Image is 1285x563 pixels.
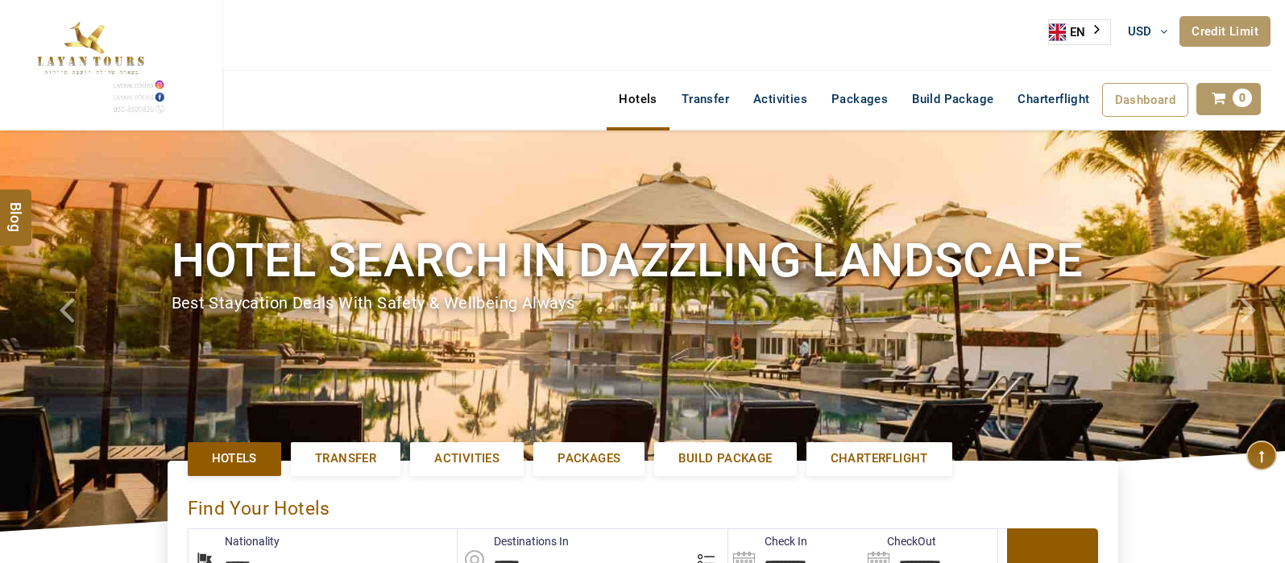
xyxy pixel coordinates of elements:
[669,83,741,115] a: Transfer
[728,533,807,549] label: Check In
[1179,16,1270,47] a: Credit Limit
[533,442,645,475] a: Packages
[1049,20,1110,44] a: EN
[172,230,1114,291] h1: Hotel search in dazzling landscape
[188,442,281,475] a: Hotels
[863,533,936,549] label: CheckOut
[678,450,772,467] span: Build Package
[558,450,620,467] span: Packages
[1233,89,1252,107] span: 0
[1018,92,1089,106] span: Charterflight
[1128,24,1152,39] span: USD
[291,442,400,475] a: Transfer
[188,481,1098,528] div: Find Your Hotels
[315,450,376,467] span: Transfer
[1005,83,1101,115] a: Charterflight
[819,83,900,115] a: Packages
[1048,19,1111,45] aside: Language selected: English
[1196,83,1261,115] a: 0
[1048,19,1111,45] div: Language
[6,201,27,215] span: Blog
[654,442,796,475] a: Build Package
[458,533,569,549] label: Destinations In
[410,442,524,475] a: Activities
[212,450,257,467] span: Hotels
[607,83,669,115] a: Hotels
[434,450,499,467] span: Activities
[900,83,1005,115] a: Build Package
[12,7,168,116] img: The Royal Line Holidays
[189,533,280,549] label: Nationality
[1115,93,1176,107] span: Dashboard
[831,450,928,467] span: Charterflight
[741,83,819,115] a: Activities
[806,442,952,475] a: Charterflight
[172,292,1114,315] div: Best Staycation Deals with safety & wellbeing always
